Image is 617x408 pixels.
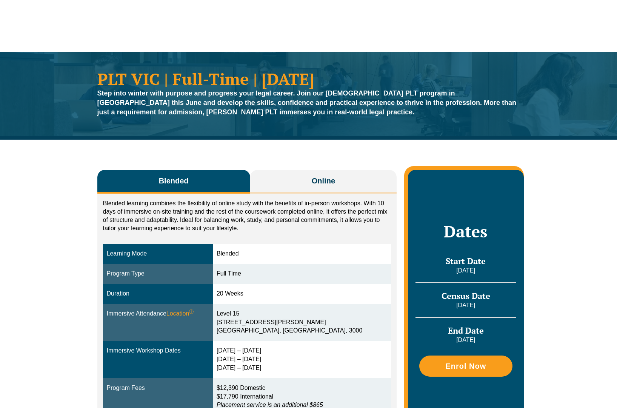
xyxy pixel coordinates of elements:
h2: Dates [415,222,516,241]
div: Learning Mode [107,249,209,258]
span: $12,390 Domestic [217,385,265,391]
span: Online [312,176,335,186]
p: Blended learning combines the flexibility of online study with the benefits of in-person workshop... [103,199,391,232]
a: Enrol Now [419,356,512,377]
div: Immersive Workshop Dates [107,346,209,355]
div: Immersive Attendance [107,309,209,318]
span: $17,790 International [217,393,273,400]
span: End Date [448,325,484,336]
div: Program Type [107,269,209,278]
strong: Step into winter with purpose and progress your legal career. Join our [DEMOGRAPHIC_DATA] PLT pro... [97,89,517,116]
span: Start Date [446,256,486,266]
div: 20 Weeks [217,289,387,298]
sup: ⓘ [189,309,194,314]
span: Location [166,309,194,318]
div: Duration [107,289,209,298]
div: Full Time [217,269,387,278]
div: Blended [217,249,387,258]
div: [DATE] – [DATE] [DATE] – [DATE] [DATE] – [DATE] [217,346,387,373]
p: [DATE] [415,266,516,275]
p: [DATE] [415,336,516,344]
div: Level 15 [STREET_ADDRESS][PERSON_NAME] [GEOGRAPHIC_DATA], [GEOGRAPHIC_DATA], 3000 [217,309,387,336]
h1: PLT VIC | Full-Time | [DATE] [97,71,520,87]
div: Program Fees [107,384,209,393]
p: [DATE] [415,301,516,309]
span: Census Date [442,290,490,301]
span: Blended [159,176,189,186]
em: Placement service is an additional $865 [217,402,323,408]
span: Enrol Now [445,362,486,370]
